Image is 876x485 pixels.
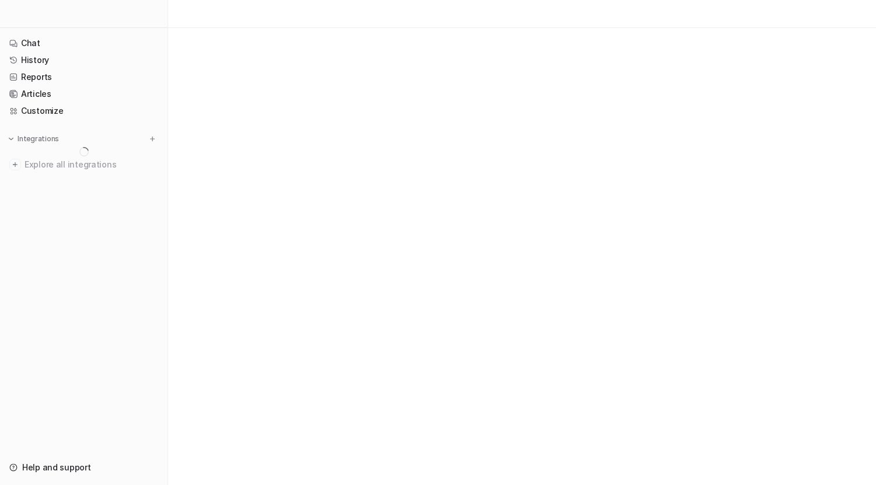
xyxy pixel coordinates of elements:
p: Integrations [18,134,59,144]
a: Chat [5,35,163,51]
button: Integrations [5,133,62,145]
a: Help and support [5,459,163,476]
a: History [5,52,163,68]
img: expand menu [7,135,15,143]
a: Articles [5,86,163,102]
img: menu_add.svg [148,135,157,143]
span: Explore all integrations [25,155,158,174]
a: Explore all integrations [5,156,163,173]
a: Customize [5,103,163,119]
a: Reports [5,69,163,85]
img: explore all integrations [9,159,21,170]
